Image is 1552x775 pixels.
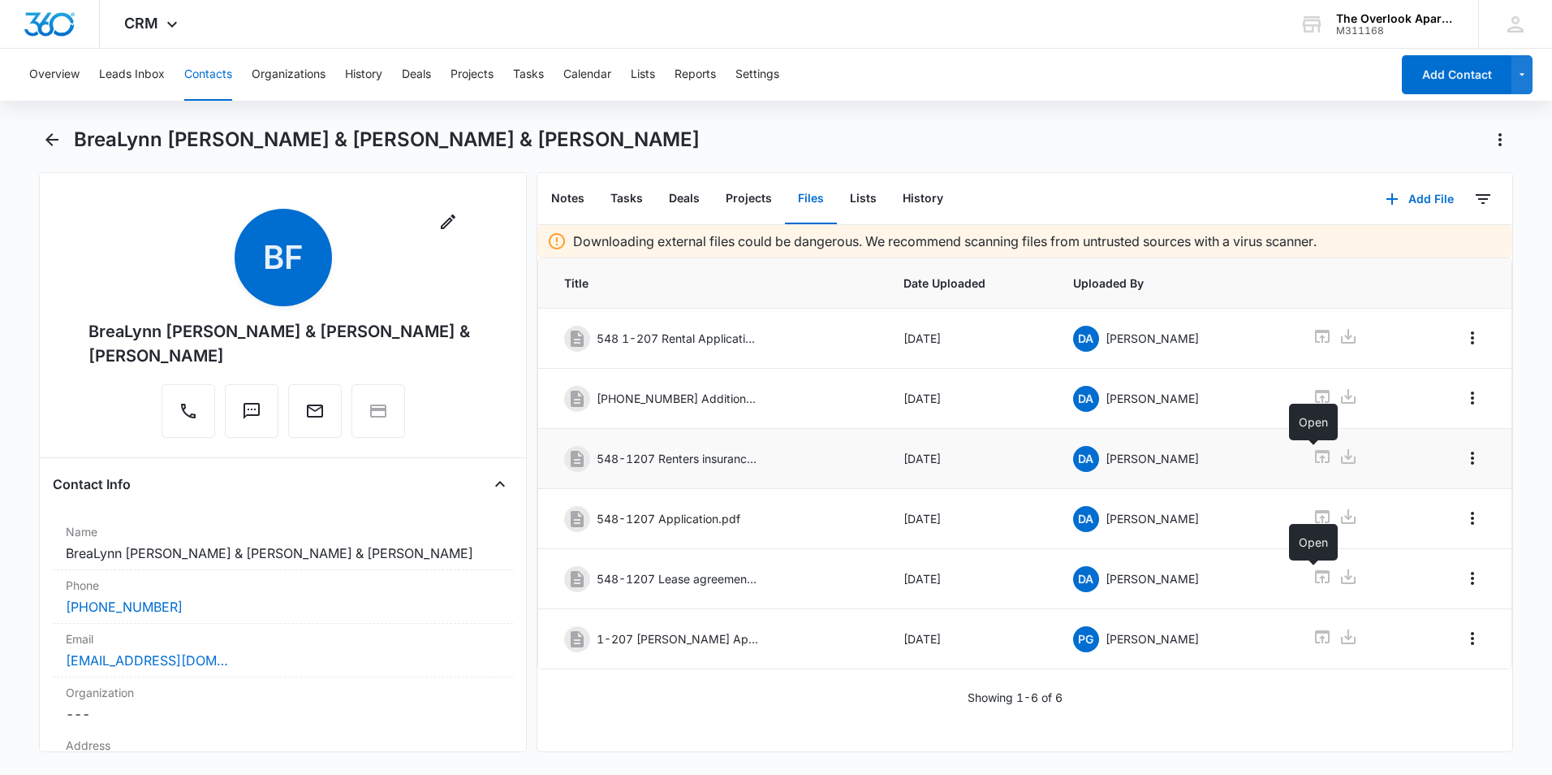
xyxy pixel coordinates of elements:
[1470,186,1496,212] button: Filters
[573,232,1317,251] p: Downloading external files could be dangerous. We recommend scanning files from untrusted sources...
[74,128,700,152] h1: BreaLynn [PERSON_NAME] & [PERSON_NAME] & [PERSON_NAME]
[1459,626,1485,652] button: Overflow Menu
[124,15,158,32] span: CRM
[184,49,232,101] button: Contacts
[225,384,278,438] button: Text
[29,49,80,101] button: Overview
[1073,386,1099,412] span: DA
[837,174,890,224] button: Lists
[288,384,342,438] button: Email
[66,704,500,724] dd: ---
[66,523,500,540] label: Name
[675,49,716,101] button: Reports
[1289,404,1338,440] div: Open
[1459,385,1485,411] button: Overflow Menu
[1459,445,1485,471] button: Overflow Menu
[597,390,759,407] p: [PHONE_NUMBER] Additional Addendums.pdf
[890,174,956,224] button: History
[1106,330,1199,347] p: [PERSON_NAME]
[99,49,165,101] button: Leads Inbox
[53,678,513,730] div: Organization---
[53,624,513,678] div: Email[EMAIL_ADDRESS][DOMAIN_NAME]
[1073,566,1099,592] span: DA
[66,577,500,594] label: Phone
[1106,570,1199,587] p: [PERSON_NAME]
[513,49,544,101] button: Tasks
[1459,325,1485,351] button: Overflow Menu
[1336,25,1455,37] div: account id
[162,384,215,438] button: Call
[1106,630,1199,647] p: [PERSON_NAME]
[656,174,713,224] button: Deals
[1073,626,1099,652] span: PG
[66,651,228,670] a: [EMAIL_ADDRESS][DOMAIN_NAME]
[1073,275,1274,292] span: Uploaded By
[1289,524,1338,561] div: Open
[903,275,1034,292] span: Date Uploaded
[1459,565,1485,591] button: Overflow Menu
[66,630,500,647] label: Email
[53,570,513,624] div: Phone[PHONE_NUMBER]
[1073,506,1099,532] span: DA
[1369,180,1470,219] button: Add File
[1487,127,1513,153] button: Actions
[235,209,332,306] span: BF
[487,471,513,497] button: Close
[402,49,431,101] button: Deals
[735,49,779,101] button: Settings
[884,609,1054,669] td: [DATE]
[1073,326,1099,352] span: DA
[88,319,477,368] div: BreaLynn [PERSON_NAME] & [PERSON_NAME] & [PERSON_NAME]
[66,684,500,701] label: Organization
[66,737,500,754] label: Address
[345,49,382,101] button: History
[631,49,655,101] button: Lists
[225,409,278,423] a: Text
[53,474,131,494] h4: Contact Info
[597,330,759,347] p: 548 1-207 Rental Applications.pdf
[39,127,64,153] button: Back
[597,450,759,467] p: 548-1207 Renters insurance.pdf
[1073,446,1099,472] span: DA
[884,549,1054,609] td: [DATE]
[1106,450,1199,467] p: [PERSON_NAME]
[66,543,500,563] dd: BreaLynn [PERSON_NAME] & [PERSON_NAME] & [PERSON_NAME]
[1402,55,1511,94] button: Add Contact
[1459,505,1485,531] button: Overflow Menu
[597,570,759,587] p: 548-1207 Lease agreement.pdf
[968,689,1063,706] p: Showing 1-6 of 6
[66,597,183,617] a: [PHONE_NUMBER]
[563,49,611,101] button: Calendar
[288,409,342,423] a: Email
[451,49,494,101] button: Projects
[162,409,215,423] a: Call
[564,275,864,292] span: Title
[713,174,785,224] button: Projects
[597,174,656,224] button: Tasks
[1336,12,1455,25] div: account name
[884,429,1054,489] td: [DATE]
[597,510,740,527] p: 548-1207 Application.pdf
[538,174,597,224] button: Notes
[252,49,325,101] button: Organizations
[1106,390,1199,407] p: [PERSON_NAME]
[884,309,1054,369] td: [DATE]
[53,517,513,570] div: NameBreaLynn [PERSON_NAME] & [PERSON_NAME] & [PERSON_NAME]
[1106,510,1199,527] p: [PERSON_NAME]
[597,630,759,647] p: 1-207 [PERSON_NAME] Application
[884,489,1054,549] td: [DATE]
[884,369,1054,429] td: [DATE]
[785,174,837,224] button: Files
